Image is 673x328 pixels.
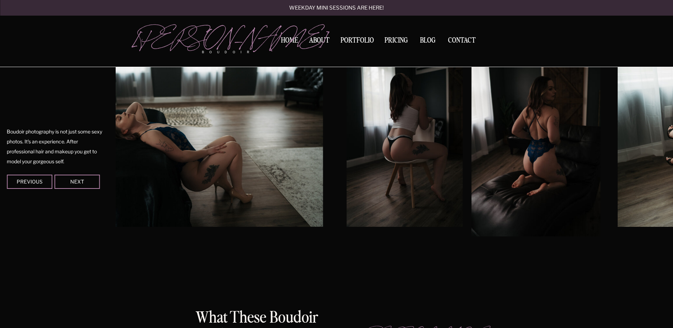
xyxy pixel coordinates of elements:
p: Boudoir photography is not just some sexy photos. It's an experience. After professional hair and... [7,127,102,166]
a: Pricing [383,37,410,47]
a: BLOG [417,37,439,43]
div: Previous [8,179,51,184]
a: Contact [445,37,479,44]
a: Weekday mini sessions are here! [270,5,403,11]
img: A woman in blue lace lingerie kneels on a black leather chaise lounge in a luxury studio [472,43,601,236]
img: A woman in black lingerie leans back on a clack bed in a studio with hardwood floor [62,53,323,227]
img: A woman in a white top and black thong sits backwards on a chair in a studio [347,53,462,227]
p: boudoir [202,50,261,55]
div: Next [56,179,98,184]
a: [PERSON_NAME] [133,25,261,47]
a: Portfolio [338,37,376,47]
